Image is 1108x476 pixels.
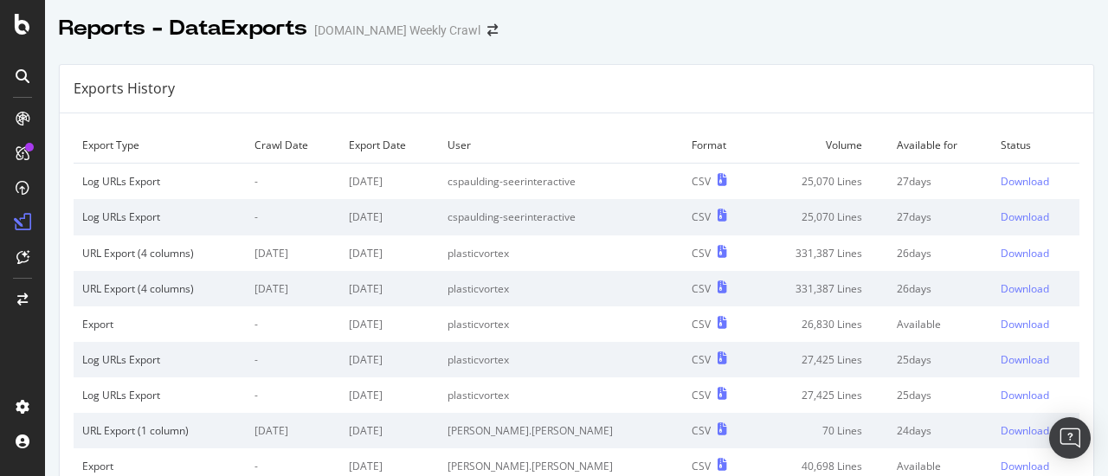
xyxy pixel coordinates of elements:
[82,209,237,224] div: Log URLs Export
[753,306,888,342] td: 26,830 Lines
[246,164,340,200] td: -
[82,388,237,402] div: Log URLs Export
[1001,281,1049,296] div: Download
[888,413,992,448] td: 24 days
[1001,388,1071,402] a: Download
[1001,209,1071,224] a: Download
[1001,317,1049,331] div: Download
[246,377,340,413] td: -
[753,413,888,448] td: 70 Lines
[753,377,888,413] td: 27,425 Lines
[439,164,682,200] td: cspaulding-seerinteractive
[1049,417,1091,459] div: Open Intercom Messenger
[82,246,237,261] div: URL Export (4 columns)
[340,413,440,448] td: [DATE]
[487,24,498,36] div: arrow-right-arrow-left
[1001,317,1071,331] a: Download
[246,271,340,306] td: [DATE]
[340,342,440,377] td: [DATE]
[82,317,237,331] div: Export
[439,127,682,164] td: User
[888,127,992,164] td: Available for
[1001,352,1071,367] a: Download
[753,164,888,200] td: 25,070 Lines
[753,235,888,271] td: 331,387 Lines
[1001,281,1071,296] a: Download
[753,127,888,164] td: Volume
[888,199,992,235] td: 27 days
[82,423,237,438] div: URL Export (1 column)
[692,317,711,331] div: CSV
[692,174,711,189] div: CSV
[1001,423,1071,438] a: Download
[897,317,983,331] div: Available
[439,413,682,448] td: [PERSON_NAME].[PERSON_NAME]
[1001,246,1049,261] div: Download
[59,14,307,43] div: Reports - DataExports
[692,209,711,224] div: CSV
[439,377,682,413] td: plasticvortex
[1001,246,1071,261] a: Download
[82,174,237,189] div: Log URLs Export
[897,459,983,473] div: Available
[439,271,682,306] td: plasticvortex
[692,352,711,367] div: CSV
[1001,209,1049,224] div: Download
[753,199,888,235] td: 25,070 Lines
[888,271,992,306] td: 26 days
[439,199,682,235] td: cspaulding-seerinteractive
[439,306,682,342] td: plasticvortex
[340,164,440,200] td: [DATE]
[888,342,992,377] td: 25 days
[692,388,711,402] div: CSV
[753,271,888,306] td: 331,387 Lines
[246,199,340,235] td: -
[340,127,440,164] td: Export Date
[340,271,440,306] td: [DATE]
[439,235,682,271] td: plasticvortex
[1001,174,1049,189] div: Download
[1001,352,1049,367] div: Download
[82,459,237,473] div: Export
[692,281,711,296] div: CSV
[888,377,992,413] td: 25 days
[888,164,992,200] td: 27 days
[74,127,246,164] td: Export Type
[692,246,711,261] div: CSV
[992,127,1079,164] td: Status
[246,306,340,342] td: -
[1001,459,1071,473] a: Download
[683,127,753,164] td: Format
[340,235,440,271] td: [DATE]
[246,235,340,271] td: [DATE]
[246,342,340,377] td: -
[74,79,175,99] div: Exports History
[1001,459,1049,473] div: Download
[888,235,992,271] td: 26 days
[753,342,888,377] td: 27,425 Lines
[340,199,440,235] td: [DATE]
[340,377,440,413] td: [DATE]
[340,306,440,342] td: [DATE]
[692,459,711,473] div: CSV
[246,127,340,164] td: Crawl Date
[314,22,480,39] div: [DOMAIN_NAME] Weekly Crawl
[82,281,237,296] div: URL Export (4 columns)
[246,413,340,448] td: [DATE]
[1001,174,1071,189] a: Download
[692,423,711,438] div: CSV
[1001,423,1049,438] div: Download
[82,352,237,367] div: Log URLs Export
[439,342,682,377] td: plasticvortex
[1001,388,1049,402] div: Download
